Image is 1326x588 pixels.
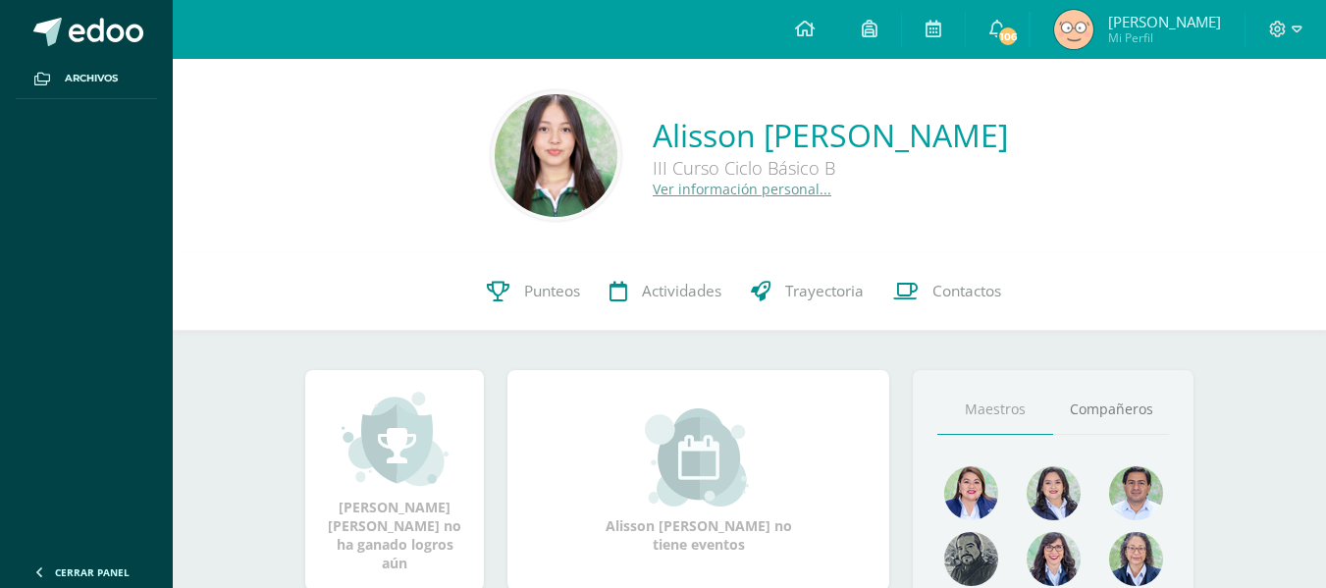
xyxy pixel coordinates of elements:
[642,281,721,301] span: Actividades
[653,114,1008,156] a: Alisson [PERSON_NAME]
[944,532,998,586] img: 4179e05c207095638826b52d0d6e7b97.png
[1027,532,1081,586] img: b1da893d1b21f2b9f45fcdf5240f8abd.png
[325,390,464,572] div: [PERSON_NAME] [PERSON_NAME] no ha ganado logros aún
[645,408,752,507] img: event_small.png
[1108,29,1221,46] span: Mi Perfil
[1027,466,1081,520] img: 45e5189d4be9c73150df86acb3c68ab9.png
[736,252,878,331] a: Trayectoria
[342,390,449,488] img: achievement_small.png
[601,408,797,554] div: Alisson [PERSON_NAME] no tiene eventos
[1109,532,1163,586] img: 68491b968eaf45af92dd3338bd9092c6.png
[55,565,130,579] span: Cerrar panel
[1109,466,1163,520] img: 1e7bfa517bf798cc96a9d855bf172288.png
[997,26,1019,47] span: 106
[65,71,118,86] span: Archivos
[932,281,1001,301] span: Contactos
[653,180,831,198] a: Ver información personal...
[937,385,1053,435] a: Maestros
[524,281,580,301] span: Punteos
[944,466,998,520] img: 135afc2e3c36cc19cf7f4a6ffd4441d1.png
[1054,10,1093,49] img: 534664ee60f520b42d8813f001d89cd9.png
[16,59,157,99] a: Archivos
[1053,385,1169,435] a: Compañeros
[495,94,617,217] img: 11dfcd1e79fe03da27e1f72875a9533c.png
[595,252,736,331] a: Actividades
[878,252,1016,331] a: Contactos
[785,281,864,301] span: Trayectoria
[653,156,1008,180] div: III Curso Ciclo Básico B
[472,252,595,331] a: Punteos
[1108,12,1221,31] span: [PERSON_NAME]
